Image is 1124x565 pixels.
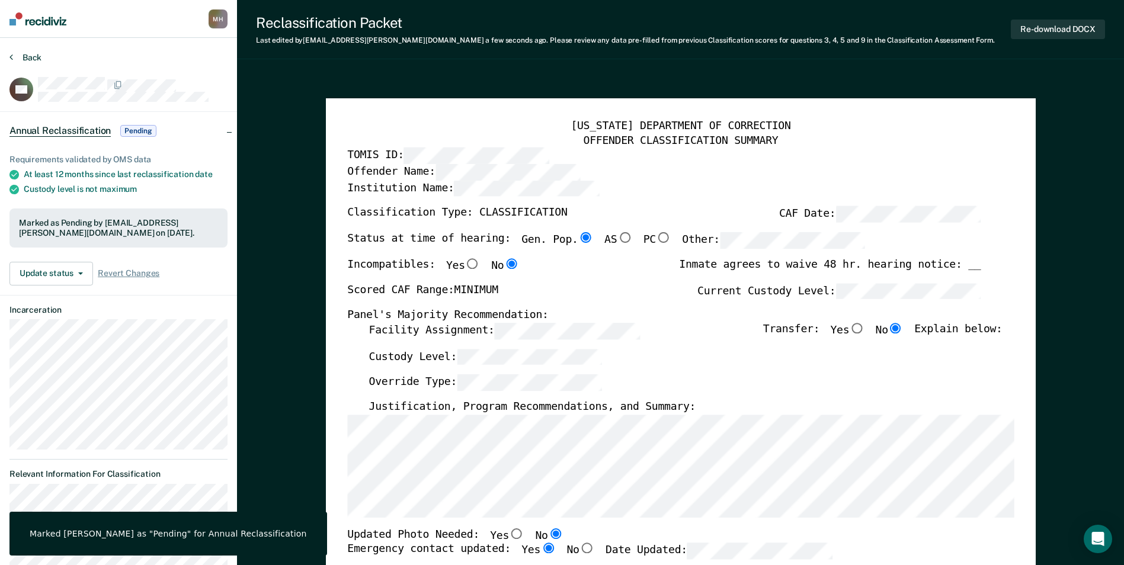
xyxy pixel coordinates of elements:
span: Pending [120,125,156,137]
label: Current Custody Level: [697,283,981,300]
dt: Incarceration [9,305,228,315]
div: At least 12 months since last reclassification [24,169,228,179]
div: Inmate agrees to waive 48 hr. hearing notice: __ [679,258,981,283]
input: CAF Date: [835,207,981,223]
input: Override Type: [457,375,602,391]
label: Classification Type: CLASSIFICATION [347,207,567,223]
input: Facility Assignment: [494,323,639,339]
input: Custody Level: [457,349,602,365]
input: Gen. Pop. [578,232,593,243]
span: a few seconds ago [485,36,546,44]
label: AS [604,232,632,249]
label: Scored CAF Range: MINIMUM [347,283,498,300]
input: Date Updated: [687,543,832,560]
div: [US_STATE] DEPARTMENT OF CORRECTION [347,120,1014,134]
span: Revert Changes [98,268,159,278]
label: Institution Name: [347,181,599,197]
label: No [535,528,563,543]
label: Yes [521,543,556,560]
button: Re-download DOCX [1011,20,1105,39]
label: Yes [446,258,481,274]
img: Recidiviz [9,12,66,25]
label: Gen. Pop. [521,232,594,249]
span: Annual Reclassification [9,125,111,137]
input: Other: [720,232,865,249]
label: Yes [830,323,864,339]
input: Yes [849,323,864,333]
label: No [491,258,519,274]
div: Panel's Majority Recommendation: [347,309,981,323]
label: Date Updated: [606,543,832,560]
label: Yes [490,528,524,543]
input: TOMIS ID: [404,148,549,165]
div: Marked as Pending by [EMAIL_ADDRESS][PERSON_NAME][DOMAIN_NAME] on [DATE]. [19,218,218,238]
dt: Relevant Information For Classification [9,469,228,479]
div: OFFENDER CLASSIFICATION SUMMARY [347,134,1014,148]
button: MH [209,9,228,28]
label: Custody Level: [369,349,602,365]
input: Institution Name: [454,181,599,197]
div: Updated Photo Needed: [347,528,563,543]
div: Marked [PERSON_NAME] as "Pending" for Annual Reclassification [30,528,307,539]
label: CAF Date: [779,207,981,223]
input: Current Custody Level: [835,283,981,300]
span: maximum [100,184,137,194]
input: No [547,528,563,538]
label: Override Type: [369,375,602,391]
input: No [504,258,519,269]
input: Offender Name: [435,164,580,181]
span: date [195,169,212,179]
div: Custody level is not [24,184,228,194]
label: PC [643,232,671,249]
label: Justification, Program Recommendations, and Summary: [369,400,696,415]
div: Last edited by [EMAIL_ADDRESS][PERSON_NAME][DOMAIN_NAME] . Please review any data pre-filled from... [256,36,995,44]
button: Update status [9,262,93,285]
label: Offender Name: [347,164,581,181]
label: Facility Assignment: [369,323,639,339]
input: AS [617,232,632,243]
div: Transfer: Explain below: [763,323,1003,349]
button: Back [9,52,41,63]
input: Yes [509,528,524,538]
input: No [888,323,904,333]
div: Requirements validated by OMS data [9,155,228,165]
div: Reclassification Packet [256,14,995,31]
label: No [875,323,903,339]
input: Yes [465,258,480,269]
div: Incompatibles: [347,258,519,283]
label: Other: [682,232,865,249]
label: No [566,543,594,560]
div: Status at time of hearing: [347,232,865,258]
div: M H [209,9,228,28]
input: No [579,543,594,554]
label: TOMIS ID: [347,148,549,165]
div: Open Intercom Messenger [1084,525,1112,553]
input: Yes [540,543,556,554]
input: PC [656,232,671,243]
